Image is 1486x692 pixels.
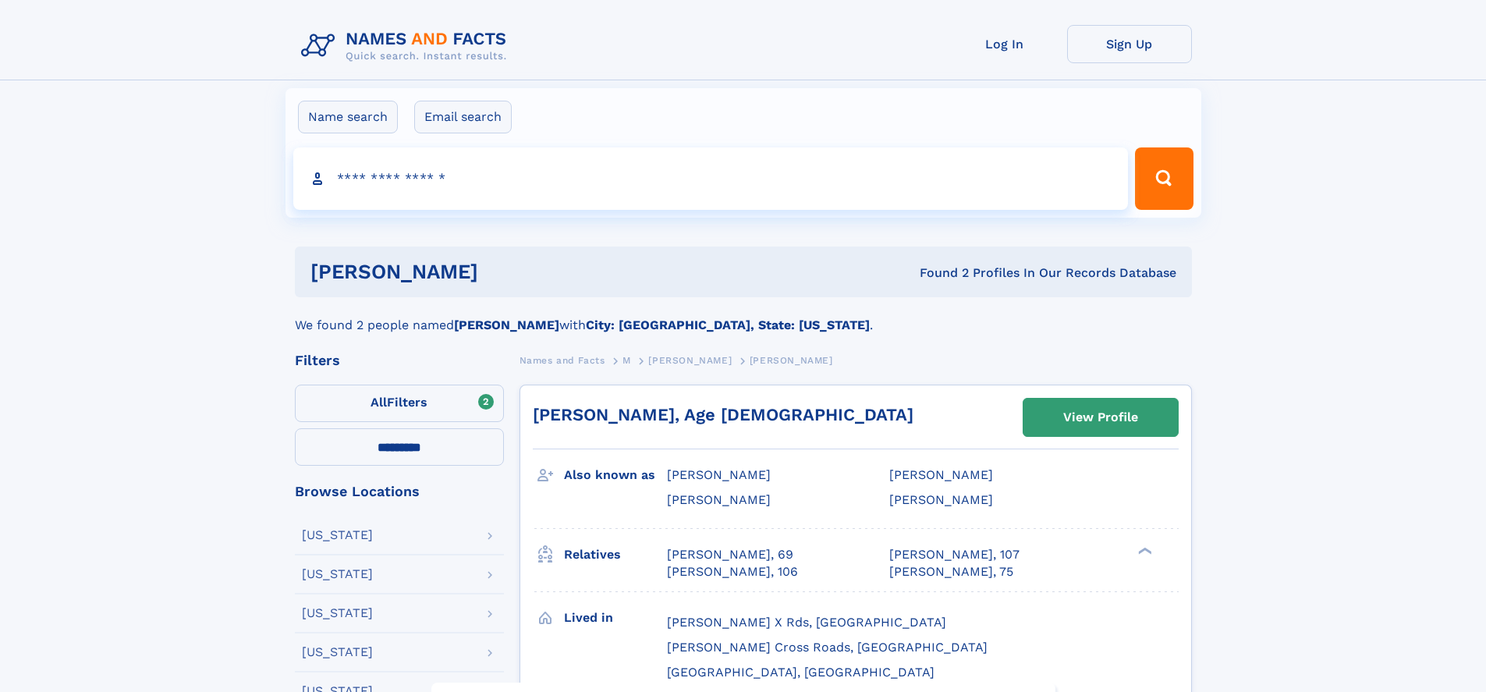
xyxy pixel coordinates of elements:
[302,607,373,619] div: [US_STATE]
[295,385,504,422] label: Filters
[1135,147,1193,210] button: Search Button
[889,467,993,482] span: [PERSON_NAME]
[533,405,913,424] a: [PERSON_NAME], Age [DEMOGRAPHIC_DATA]
[622,350,631,370] a: M
[586,318,870,332] b: City: [GEOGRAPHIC_DATA], State: [US_STATE]
[564,462,667,488] h3: Also known as
[295,484,504,499] div: Browse Locations
[564,605,667,631] h3: Lived in
[622,355,631,366] span: M
[1063,399,1138,435] div: View Profile
[667,467,771,482] span: [PERSON_NAME]
[1067,25,1192,63] a: Sign Up
[648,350,732,370] a: [PERSON_NAME]
[520,350,605,370] a: Names and Facts
[750,355,833,366] span: [PERSON_NAME]
[1023,399,1178,436] a: View Profile
[889,492,993,507] span: [PERSON_NAME]
[371,395,387,410] span: All
[302,646,373,658] div: [US_STATE]
[454,318,559,332] b: [PERSON_NAME]
[667,665,935,680] span: [GEOGRAPHIC_DATA], [GEOGRAPHIC_DATA]
[648,355,732,366] span: [PERSON_NAME]
[310,262,699,282] h1: [PERSON_NAME]
[942,25,1067,63] a: Log In
[298,101,398,133] label: Name search
[302,568,373,580] div: [US_STATE]
[295,297,1192,335] div: We found 2 people named with .
[293,147,1129,210] input: search input
[564,541,667,568] h3: Relatives
[295,25,520,67] img: Logo Names and Facts
[667,615,946,630] span: [PERSON_NAME] X Rds, [GEOGRAPHIC_DATA]
[667,563,798,580] a: [PERSON_NAME], 106
[667,640,988,655] span: [PERSON_NAME] Cross Roads, [GEOGRAPHIC_DATA]
[889,546,1020,563] a: [PERSON_NAME], 107
[667,492,771,507] span: [PERSON_NAME]
[889,563,1013,580] a: [PERSON_NAME], 75
[295,353,504,367] div: Filters
[1134,545,1153,555] div: ❯
[414,101,512,133] label: Email search
[667,546,793,563] a: [PERSON_NAME], 69
[302,529,373,541] div: [US_STATE]
[699,264,1176,282] div: Found 2 Profiles In Our Records Database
